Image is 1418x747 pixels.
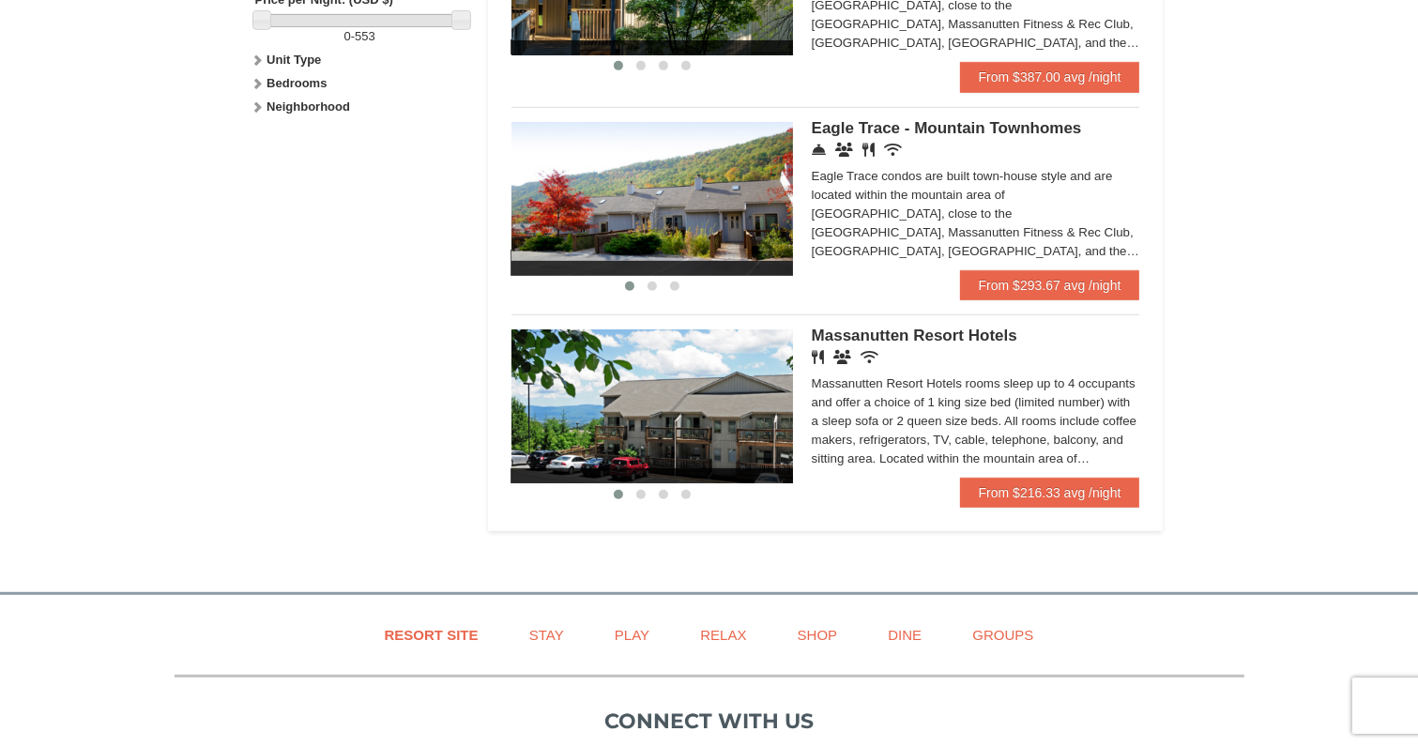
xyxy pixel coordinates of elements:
[960,270,1140,300] a: From $293.67 avg /night
[884,143,902,157] i: Wireless Internet (free)
[175,706,1244,737] p: Connect with us
[949,614,1057,656] a: Groups
[344,29,351,43] span: 0
[355,29,375,43] span: 553
[862,143,875,157] i: Restaurant
[864,614,945,656] a: Dine
[833,350,851,364] i: Banquet Facilities
[812,374,1140,468] div: Massanutten Resort Hotels rooms sleep up to 4 occupants and offer a choice of 1 king size bed (li...
[812,350,824,364] i: Restaurant
[677,614,770,656] a: Relax
[812,143,826,157] i: Concierge Desk
[361,614,502,656] a: Resort Site
[255,27,465,46] label: -
[591,614,673,656] a: Play
[506,614,587,656] a: Stay
[812,167,1140,261] div: Eagle Trace condos are built town-house style and are located within the mountain area of [GEOGRA...
[267,99,350,114] strong: Neighborhood
[774,614,861,656] a: Shop
[835,143,853,157] i: Conference Facilities
[267,53,321,67] strong: Unit Type
[812,327,1017,344] span: Massanutten Resort Hotels
[267,76,327,90] strong: Bedrooms
[960,478,1140,508] a: From $216.33 avg /night
[861,350,878,364] i: Wireless Internet (free)
[960,62,1140,92] a: From $387.00 avg /night
[812,119,1082,137] span: Eagle Trace - Mountain Townhomes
